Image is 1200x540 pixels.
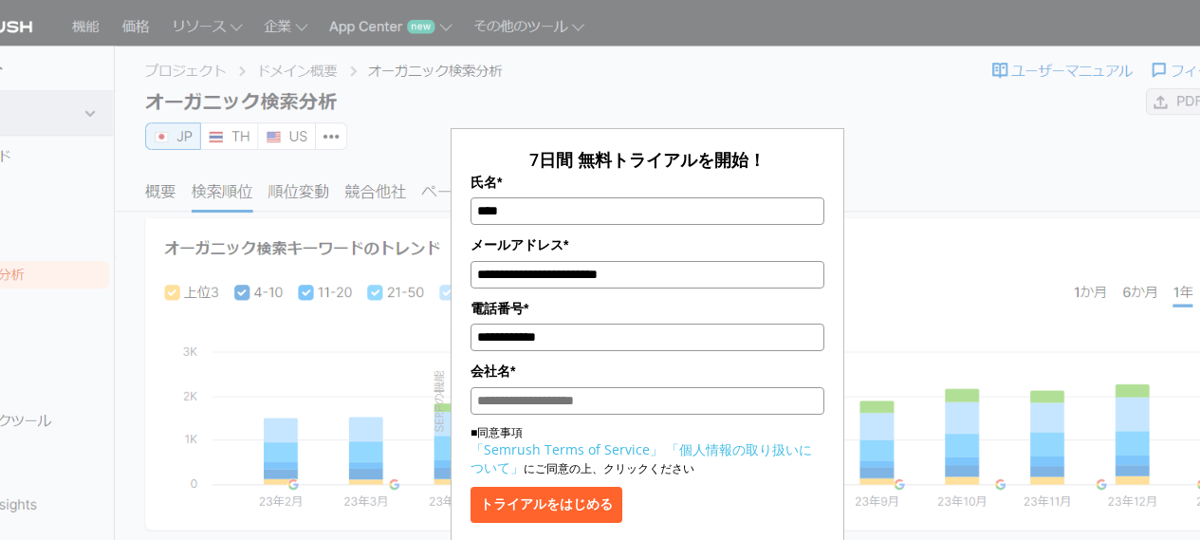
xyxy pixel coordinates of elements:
button: トライアルをはじめる [471,487,622,523]
a: 「個人情報の取り扱いについて」 [471,440,812,476]
p: ■同意事項 にご同意の上、クリックください [471,424,824,477]
label: 電話番号* [471,298,824,319]
label: メールアドレス* [471,234,824,255]
a: 「Semrush Terms of Service」 [471,440,663,458]
span: 7日間 無料トライアルを開始！ [529,148,766,171]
